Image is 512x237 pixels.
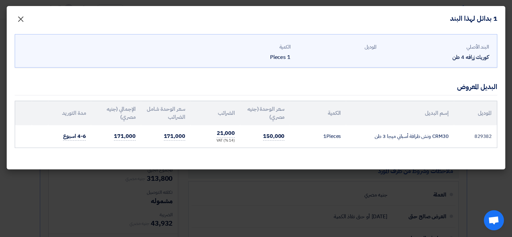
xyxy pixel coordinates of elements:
[141,101,191,125] th: سعر الوحدة شامل الضرائب
[382,53,489,61] div: كوريك زرافه 4 طن
[114,132,135,141] span: 171,000
[450,14,497,23] h4: 1 بدائل لهذا البند
[454,101,497,125] th: الموديل
[210,53,291,61] div: 1 Pieces
[263,132,284,141] span: 150,000
[11,11,30,24] button: Close
[63,132,86,141] span: 4-6 اسبوع
[296,43,376,51] div: الموديل
[91,101,141,125] th: الإجمالي (جنيه مصري)
[484,210,504,230] div: Open chat
[290,101,346,125] th: الكمية
[454,125,497,148] td: 829382
[323,133,326,140] span: 1
[382,43,489,51] div: البند الأصلي
[290,125,346,148] td: Pieces
[48,101,91,125] th: مدة التوريد
[164,132,185,141] span: 171,000
[346,125,454,148] td: CRM30 ونش ظرافة أسباني ميجا 3 طن
[457,82,497,92] div: البديل المعروض
[210,43,291,51] div: الكمية
[346,101,454,125] th: إسم البديل
[17,9,25,29] span: ×
[196,138,235,144] div: (14 %) VAT
[240,101,290,125] th: سعر الوحدة (جنيه مصري)
[191,101,240,125] th: الضرائب
[217,129,235,138] span: 21,000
